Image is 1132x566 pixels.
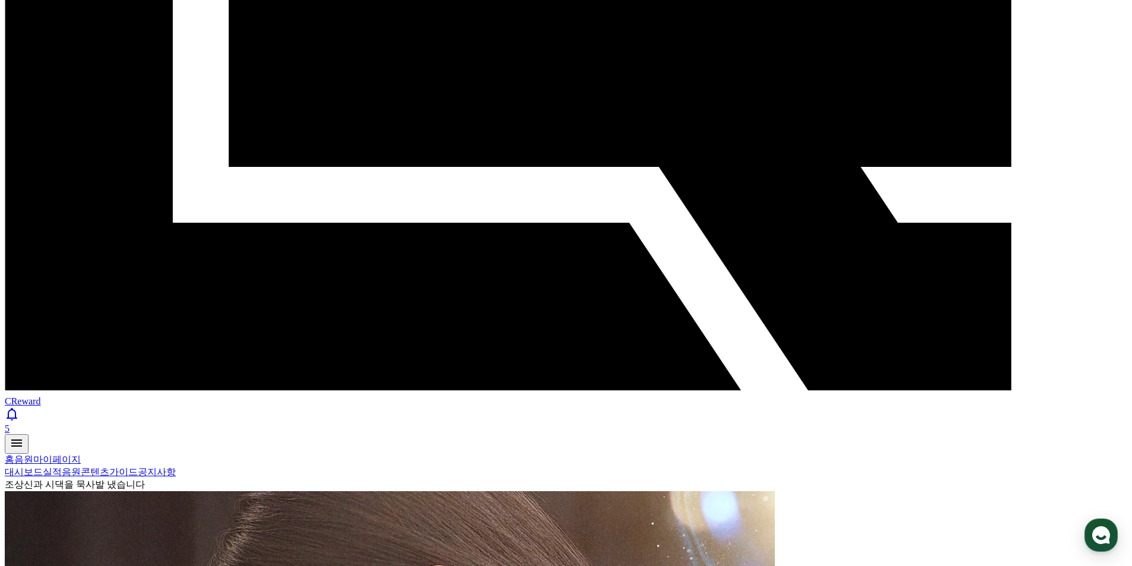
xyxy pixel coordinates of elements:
[5,396,40,406] span: CReward
[5,454,14,464] a: 홈
[109,467,138,477] a: 가이드
[43,467,62,477] a: 실적
[33,454,81,464] a: 마이페이지
[5,423,1127,434] div: 5
[37,394,45,404] span: 홈
[184,394,198,404] span: 설정
[109,395,123,404] span: 대화
[138,467,176,477] a: 공지사항
[62,467,81,477] a: 음원
[4,377,78,406] a: 홈
[5,479,1127,491] div: 조상신과 시댁을 묵사발 냈습니다
[5,385,1127,406] a: CReward
[81,467,109,477] a: 콘텐츠
[5,467,43,477] a: 대시보드
[153,377,228,406] a: 설정
[78,377,153,406] a: 대화
[14,454,33,464] a: 음원
[5,407,1127,434] a: 5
